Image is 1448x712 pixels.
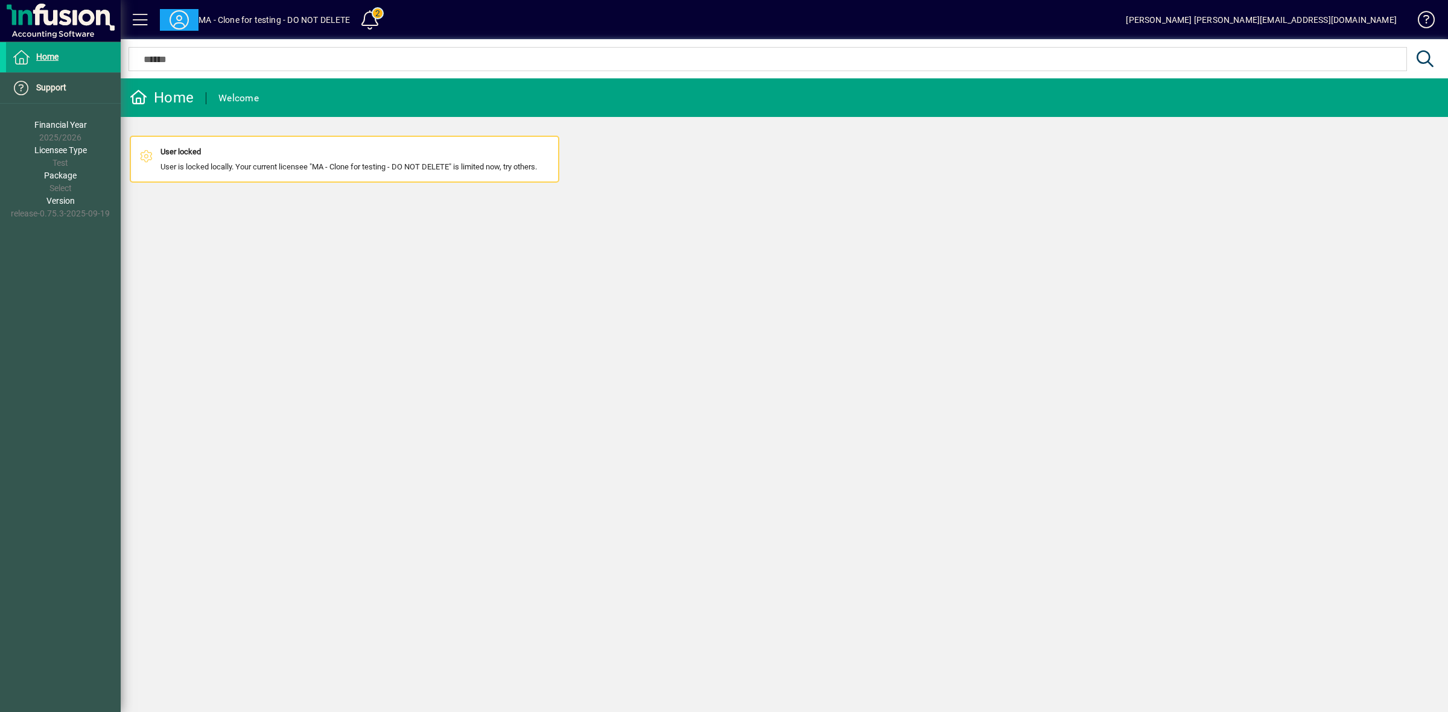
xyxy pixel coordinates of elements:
[44,171,77,180] span: Package
[198,10,351,30] div: MA - Clone for testing - DO NOT DELETE
[1409,2,1433,42] a: Knowledge Base
[46,196,75,206] span: Version
[6,73,121,103] a: Support
[34,145,87,155] span: Licensee Type
[36,83,66,92] span: Support
[160,9,198,31] button: Profile
[1126,10,1397,30] div: [PERSON_NAME] [PERSON_NAME][EMAIL_ADDRESS][DOMAIN_NAME]
[130,88,194,107] div: Home
[34,120,87,130] span: Financial Year
[36,52,59,61] span: Home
